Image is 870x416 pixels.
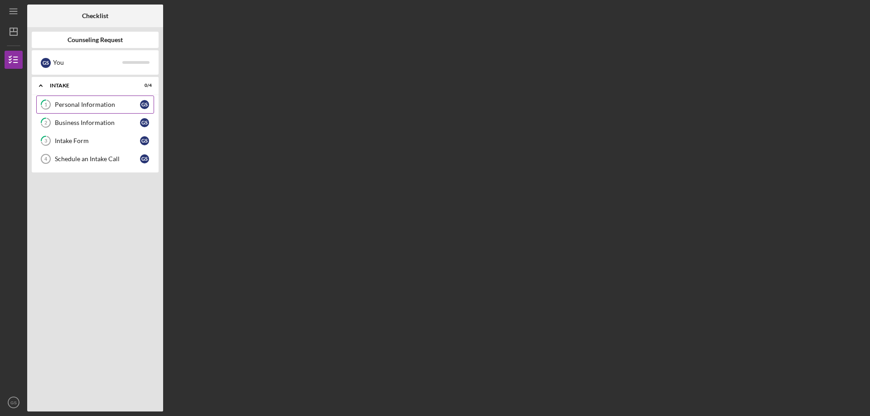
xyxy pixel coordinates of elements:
div: Schedule an Intake Call [55,155,140,163]
button: GS [5,393,23,411]
tspan: 4 [44,156,48,162]
div: G S [140,136,149,145]
div: INTAKE [50,83,129,88]
b: Counseling Request [68,36,123,43]
tspan: 3 [44,138,47,144]
a: 4Schedule an Intake CallGS [36,150,154,168]
div: G S [140,118,149,127]
a: 2Business InformationGS [36,114,154,132]
div: Intake Form [55,137,140,144]
b: Checklist [82,12,108,19]
div: 0 / 4 [135,83,152,88]
a: 3Intake FormGS [36,132,154,150]
text: GS [10,400,17,405]
a: 1Personal InformationGS [36,96,154,114]
div: You [53,55,122,70]
div: Business Information [55,119,140,126]
div: G S [140,100,149,109]
div: G S [41,58,51,68]
tspan: 1 [44,102,47,108]
div: G S [140,154,149,163]
tspan: 2 [44,120,47,126]
div: Personal Information [55,101,140,108]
